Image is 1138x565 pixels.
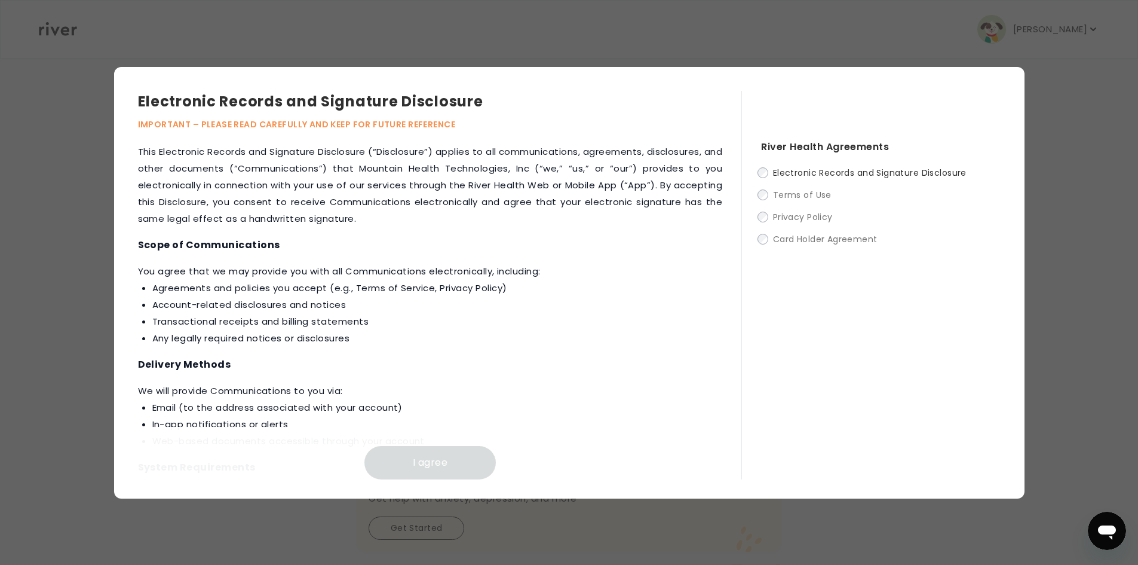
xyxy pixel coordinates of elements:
h4: Scope of Communications [138,237,723,254]
span: Electronic Records and Signature Disclosure [773,167,967,179]
span: Card Holder Agreement [773,233,878,245]
span: Terms of Use [773,189,832,201]
li: Email (to the address associated with your account) [152,399,723,416]
h4: River Health Agreements [761,139,1000,155]
li: Account-related disclosures and notices [152,297,723,313]
h3: Electronic Records and Signature Disclosure [138,91,742,112]
li: In-app notifications or alerts [152,416,723,433]
button: I agree [364,446,496,480]
p: ‍You agree that we may provide you with all Communications electronically, including: [138,263,723,347]
li: Transactional receipts and billing statements [152,313,723,330]
h4: Delivery Methods [138,356,723,373]
p: IMPORTANT – PLEASE READ CAREFULLY AND KEEP FOR FUTURE REFERENCE [138,117,742,132]
li: Agreements and policies you accept (e.g., Terms of Service, Privacy Policy) [152,280,723,297]
span: Privacy Policy [773,211,833,223]
li: Any legally required notices or disclosures [152,330,723,347]
p: ‍We will provide Communications to you via: [138,383,723,450]
p: This Electronic Records and Signature Disclosure (“Disclosure”) applies to all communications, ag... [138,143,723,227]
iframe: Button to launch messaging window [1088,512,1126,550]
